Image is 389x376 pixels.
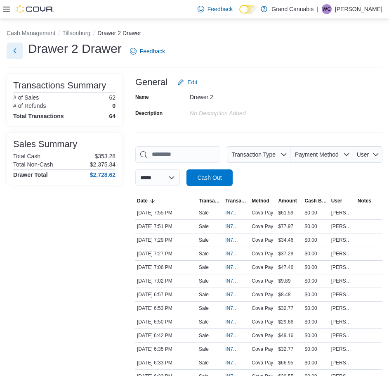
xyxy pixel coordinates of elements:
[13,139,77,149] h3: Sales Summary
[278,198,297,204] span: Amount
[303,344,330,354] div: $0.00
[174,74,200,90] button: Edit
[225,346,240,352] span: IN79S9-944047
[225,317,248,327] button: IN79S9-944075
[199,223,209,230] p: Sale
[323,4,331,14] span: WC
[330,196,356,206] button: User
[227,146,290,163] button: Transaction Type
[90,171,116,178] h4: $2,728.62
[225,332,240,339] span: IN79S9-944058
[252,291,273,298] span: Cova Pay
[135,146,220,163] input: This is a search bar. As you type, the results lower in the page will automatically filter.
[225,359,240,366] span: IN79S9-944045
[199,237,209,243] p: Sale
[13,102,46,109] h6: # of Refunds
[278,209,293,216] span: $61.59
[295,151,339,158] span: Payment Method
[357,151,369,158] span: User
[252,319,273,325] span: Cova Pay
[305,198,328,204] span: Cash Back
[28,40,122,57] h1: Drawer 2 Drawer
[197,196,224,206] button: Transaction Type
[278,305,293,312] span: $32.77
[199,250,209,257] p: Sale
[135,331,197,340] div: [DATE] 6:42 PM
[225,208,248,218] button: IN79S9-944167
[199,319,209,325] p: Sale
[135,290,197,300] div: [DATE] 6:57 PM
[252,278,273,284] span: Cova Pay
[252,359,273,366] span: Cova Pay
[331,223,354,230] span: [PERSON_NAME]
[331,359,354,366] span: [PERSON_NAME]
[199,264,209,271] p: Sale
[252,264,273,271] span: Cova Pay
[278,278,290,284] span: $9.89
[276,196,303,206] button: Amount
[225,303,248,313] button: IN79S9-944084
[140,47,165,55] span: Feedback
[62,30,90,36] button: Tillsonburg
[278,291,290,298] span: $8.48
[331,319,354,325] span: [PERSON_NAME]
[303,303,330,313] div: $0.00
[135,317,197,327] div: [DATE] 6:50 PM
[135,358,197,368] div: [DATE] 6:33 PM
[135,94,149,100] label: Name
[190,107,300,117] div: No Description added
[252,223,273,230] span: Cova Pay
[303,290,330,300] div: $0.00
[199,198,222,204] span: Transaction Type
[225,358,248,368] button: IN79S9-944045
[331,264,354,271] span: [PERSON_NAME]
[199,346,209,352] p: Sale
[331,332,354,339] span: [PERSON_NAME]
[250,196,276,206] button: Method
[199,209,209,216] p: Sale
[331,291,354,298] span: [PERSON_NAME]
[252,250,273,257] span: Cova Pay
[252,198,269,204] span: Method
[187,78,197,86] span: Edit
[224,196,250,206] button: Transaction #
[135,208,197,218] div: [DATE] 7:55 PM
[331,346,354,352] span: [PERSON_NAME]
[322,4,332,14] div: Wilda Carrier
[225,278,240,284] span: IN79S9-944097
[135,196,197,206] button: Date
[225,223,240,230] span: IN79S9-944162
[135,276,197,286] div: [DATE] 7:02 PM
[194,1,236,17] a: Feedback
[13,94,39,101] h6: # of Sales
[109,94,116,101] p: 62
[252,237,273,243] span: Cova Pay
[231,151,276,158] span: Transaction Type
[303,331,330,340] div: $0.00
[303,249,330,259] div: $0.00
[290,146,353,163] button: Payment Method
[335,4,382,14] p: [PERSON_NAME]
[225,276,248,286] button: IN79S9-944097
[303,221,330,231] div: $0.00
[331,305,354,312] span: [PERSON_NAME]
[13,81,106,90] h3: Transactions Summary
[94,153,116,159] p: $353.28
[13,153,40,159] h6: Total Cash
[303,196,330,206] button: Cash Back
[252,209,273,216] span: Cova Pay
[199,278,209,284] p: Sale
[199,332,209,339] p: Sale
[135,344,197,354] div: [DATE] 6:35 PM
[190,90,300,100] div: Drawer 2
[303,208,330,218] div: $0.00
[278,359,293,366] span: $66.95
[13,161,53,168] h6: Total Non-Cash
[331,278,354,284] span: [PERSON_NAME]
[331,250,354,257] span: [PERSON_NAME]
[252,305,273,312] span: Cova Pay
[135,262,197,272] div: [DATE] 7:06 PM
[278,237,293,243] span: $34.46
[252,346,273,352] span: Cova Pay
